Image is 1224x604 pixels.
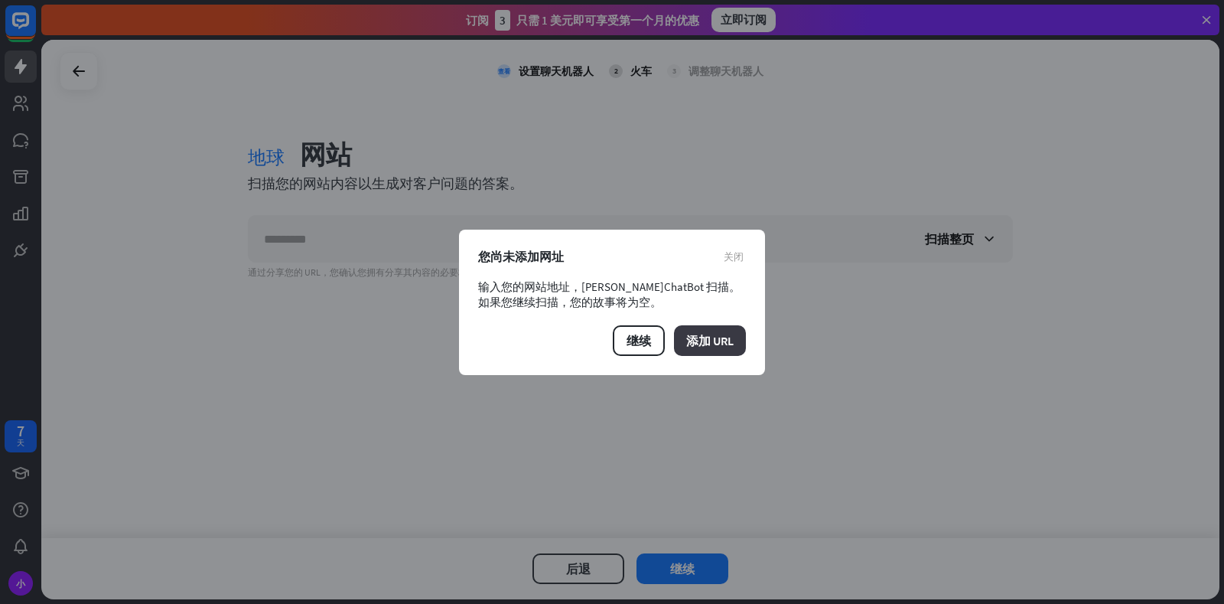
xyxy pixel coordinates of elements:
[627,333,651,348] font: 继续
[478,249,564,264] font: 您尚未添加网址
[674,325,746,356] button: 添加 URL
[613,325,665,356] button: 继续
[686,333,734,348] font: 添加 URL
[724,251,744,261] font: 关闭
[12,6,58,52] button: 打开 LiveChat 聊天小部件
[478,279,741,309] font: 输入您的网站地址，[PERSON_NAME]ChatBot 扫描。如果您继续扫描，您的故事将为空。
